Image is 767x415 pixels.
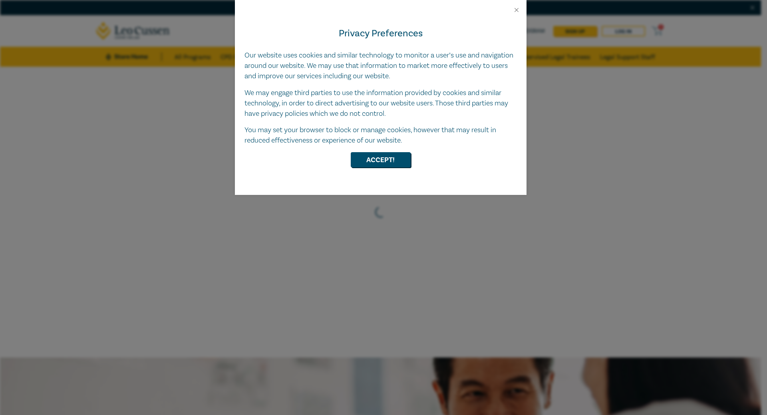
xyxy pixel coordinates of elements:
[244,88,517,119] p: We may engage third parties to use the information provided by cookies and similar technology, in...
[244,125,517,146] p: You may set your browser to block or manage cookies, however that may result in reduced effective...
[513,6,520,14] button: Close
[351,152,411,167] button: Accept!
[244,50,517,81] p: Our website uses cookies and similar technology to monitor a user’s use and navigation around our...
[244,26,517,41] h4: Privacy Preferences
